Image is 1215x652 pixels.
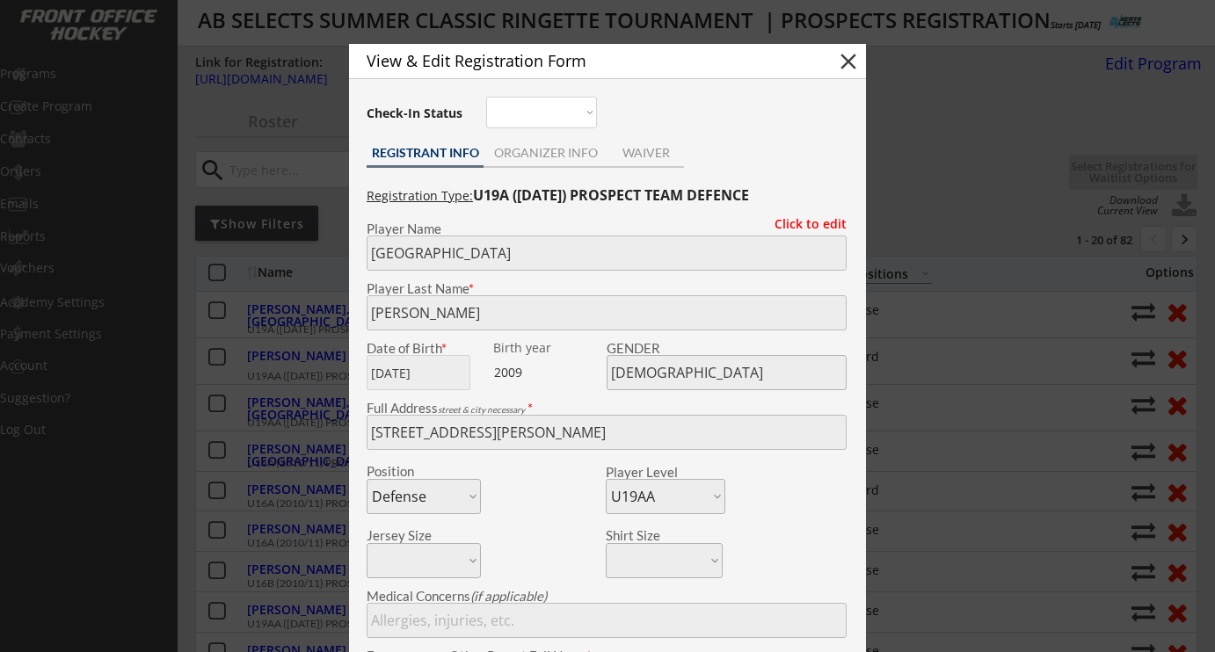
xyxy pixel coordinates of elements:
[835,48,862,75] button: close
[761,218,847,230] div: Click to edit
[367,107,466,120] div: Check-In Status
[367,415,847,450] input: Street, City, Province/State
[367,603,847,638] input: Allergies, injuries, etc.
[367,53,804,69] div: View & Edit Registration Form
[606,529,696,542] div: Shirt Size
[367,187,473,204] u: Registration Type:
[470,588,547,604] em: (if applicable)
[367,529,457,542] div: Jersey Size
[367,282,847,295] div: Player Last Name
[494,364,604,381] div: 2009
[367,590,847,603] div: Medical Concerns
[367,222,847,235] div: Player Name
[367,147,484,159] div: REGISTRANT INFO
[367,342,481,355] div: Date of Birth
[484,147,607,159] div: ORGANIZER INFO
[493,342,603,354] div: Birth year
[473,185,749,205] strong: U19A ([DATE]) PROSPECT TEAM DEFENCE
[367,465,457,478] div: Position
[367,402,847,415] div: Full Address
[607,342,847,355] div: GENDER
[607,147,684,159] div: WAIVER
[438,404,525,415] em: street & city necessary
[493,342,603,355] div: We are transitioning the system to collect and store date of birth instead of just birth year to ...
[606,466,725,479] div: Player Level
